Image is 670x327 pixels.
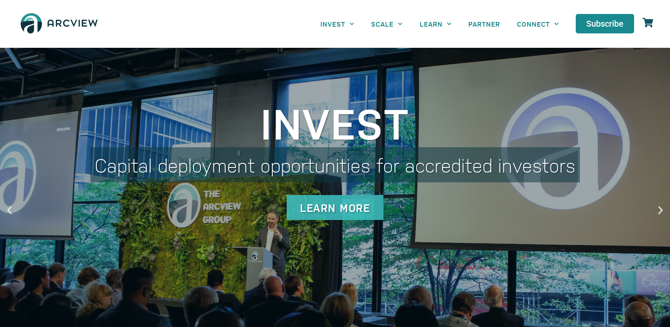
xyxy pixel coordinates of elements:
[90,147,580,182] div: Capital deployment opportunities for accredited investors
[586,19,624,28] span: Subscribe
[576,14,634,33] a: Subscribe
[411,14,460,33] a: LEARN
[460,14,509,33] a: PARTNER
[655,205,666,215] div: Next slide
[287,195,383,220] div: Learn More
[312,14,567,33] nav: Menu
[363,14,411,33] a: SCALE
[4,205,15,215] div: Previous slide
[509,14,567,33] a: CONNECT
[90,101,580,143] div: Invest
[17,8,101,39] img: The Arcview Group
[312,14,363,33] a: INVEST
